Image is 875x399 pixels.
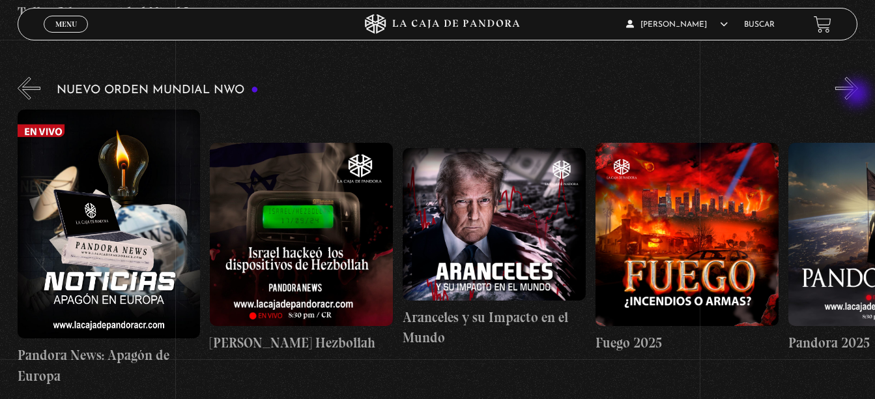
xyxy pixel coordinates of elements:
[626,21,728,29] span: [PERSON_NAME]
[210,110,393,386] a: [PERSON_NAME] Hezbollah
[403,307,586,348] h4: Aranceles y su Impacto en el Mundo
[595,110,779,386] a: Fuego 2025
[210,332,393,353] h4: [PERSON_NAME] Hezbollah
[814,16,831,33] a: View your shopping cart
[744,21,775,29] a: Buscar
[51,31,81,40] span: Cerrar
[403,110,586,386] a: Aranceles y su Impacto en el Mundo
[18,77,40,100] button: Previous
[18,110,201,386] a: Pandora News: Apagón de Europa
[595,332,779,353] h4: Fuego 2025
[835,77,858,100] button: Next
[55,20,77,28] span: Menu
[57,84,259,96] h3: Nuevo Orden Mundial NWO
[18,2,201,23] h4: Taller Ciberseguridad Nivel I
[18,345,201,386] h4: Pandora News: Apagón de Europa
